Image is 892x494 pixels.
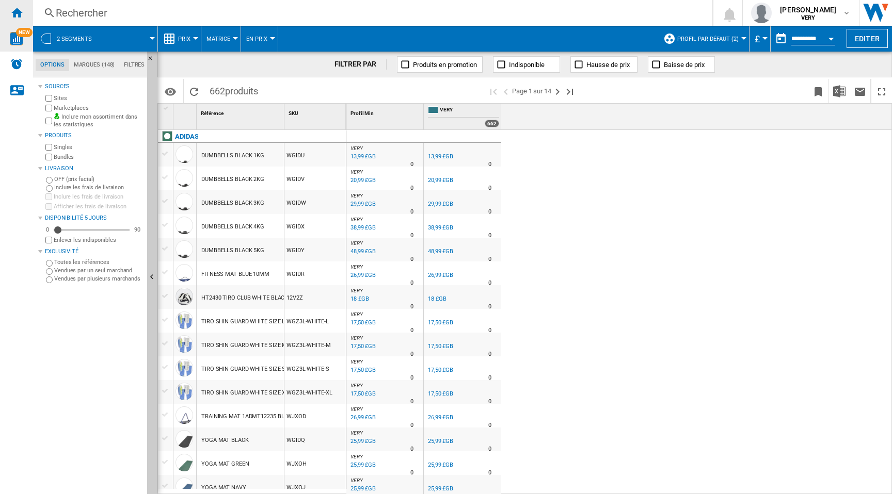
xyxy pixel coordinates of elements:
[201,286,301,310] div: HT2430 TIRO CLUB WHITE BLACK NO5
[178,26,196,52] button: Prix
[54,193,143,201] label: Inclure les frais de livraison
[284,261,346,285] div: WGIDR
[351,359,363,365] span: VERY
[349,270,376,281] div: Mise à jour : jeudi 21 août 2025 12:49
[45,83,143,91] div: Sources
[57,26,102,52] button: 2 segments
[493,56,560,73] button: Indisponible
[428,319,453,326] div: 17,50 £GB
[751,3,772,23] img: profile.jpg
[54,225,130,235] md-slider: Disponibilité
[348,104,423,120] div: Profil Min Sort None
[163,26,196,52] div: Prix
[54,104,143,112] label: Marketplaces
[54,153,143,161] label: Bundles
[351,383,363,388] span: VERY
[334,59,387,70] div: FILTRER PAR
[284,143,346,167] div: WGIDU
[45,105,52,111] input: Marketplaces
[426,270,453,281] div: 26,99 £GB
[428,462,453,468] div: 25,99 £GB
[488,302,491,312] div: Délai de livraison : 0 jour
[664,61,705,69] span: Baisse de prix
[10,32,23,45] img: wise-card.svg
[410,325,413,336] div: Délai de livraison : 0 jour
[428,177,453,184] div: 20,99 £GB
[488,420,491,431] div: Délai de livraison : 0 jour
[780,5,836,15] span: [PERSON_NAME]
[201,334,287,357] div: TIRO SHIN GUARD WHITE SIZE M
[201,405,291,429] div: TRAINING MAT 1ADMT12235 BLUE
[351,335,363,341] span: VERY
[201,215,264,239] div: DUMBBELLS BLACK 4KG
[426,341,453,352] div: 17,50 £GB
[349,199,376,209] div: Mise à jour : jeudi 21 août 2025 13:04
[426,152,453,162] div: 13,99 £GB
[284,238,346,261] div: WGIDY
[485,120,499,127] div: 662 offers sold by VERY
[833,85,846,97] img: excel-24x24.png
[351,264,363,270] span: VERY
[201,452,249,476] div: YOGA MAT GREEN
[43,226,52,234] div: 0
[426,318,453,328] div: 17,50 £GB
[488,468,491,478] div: Délai de livraison : 0 jour
[871,79,892,103] button: Plein écran
[426,460,453,470] div: 25,99 £GB
[176,104,196,120] div: Sort None
[284,167,346,190] div: WGIDV
[46,177,53,184] input: OFF (prix facial)
[119,59,149,71] md-tab-item: Filtres
[45,131,143,140] div: Produits
[488,278,491,288] div: Délai de livraison : 0 jour
[410,302,413,312] div: Délai de livraison : 0 jour
[54,258,143,266] label: Toutes les références
[45,95,52,102] input: Sites
[586,61,630,69] span: Hausse de prix
[410,230,413,241] div: Délai de livraison : 0 jour
[160,82,181,101] button: Options
[54,94,143,102] label: Sites
[45,144,52,151] input: Singles
[487,79,500,103] button: Première page
[410,159,413,170] div: Délai de livraison : 0 jour
[428,390,453,397] div: 17,50 £GB
[829,79,850,103] button: Télécharger au format Excel
[426,175,453,186] div: 20,99 £GB
[677,26,744,52] button: Profil par défaut (2)
[284,356,346,380] div: WGZ3L-WHITE-S
[201,262,269,286] div: FITNESS MAT BLUE 10MM
[225,86,258,96] span: produits
[410,444,413,454] div: Délai de livraison : 0 jour
[284,404,346,427] div: WJXOD
[500,79,512,103] button: >Page précédente
[410,278,413,288] div: Délai de livraison : 0 jour
[45,248,143,256] div: Exclusivité
[648,56,715,73] button: Baisse de prix
[428,414,453,421] div: 26,99 £GB
[551,79,564,103] button: Page suivante
[286,104,346,120] div: SKU Sort None
[54,236,143,244] label: Enlever les indisponibles
[847,29,888,48] button: Editer
[351,454,363,459] span: VERY
[349,389,376,399] div: Mise à jour : jeudi 21 août 2025 12:43
[36,59,69,71] md-tab-item: Options
[426,484,453,494] div: 25,99 £GB
[45,164,143,173] div: Livraison
[284,427,346,451] div: WGIDQ
[349,246,376,257] div: Mise à jour : jeudi 21 août 2025 13:04
[850,79,870,103] button: Envoyer ce rapport par email
[488,373,491,383] div: Délai de livraison : 0 jour
[206,26,235,52] button: Matrice
[488,159,491,170] div: Délai de livraison : 0 jour
[677,36,739,42] span: Profil par défaut (2)
[426,436,453,447] div: 25,99 £GB
[147,52,160,70] button: Masquer
[54,203,143,210] label: Afficher les frais de livraison
[184,79,204,103] button: Recharger
[284,214,346,238] div: WGIDX
[351,169,363,175] span: VERY
[426,413,453,423] div: 26,99 £GB
[54,184,143,191] label: Inclure les frais de livraison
